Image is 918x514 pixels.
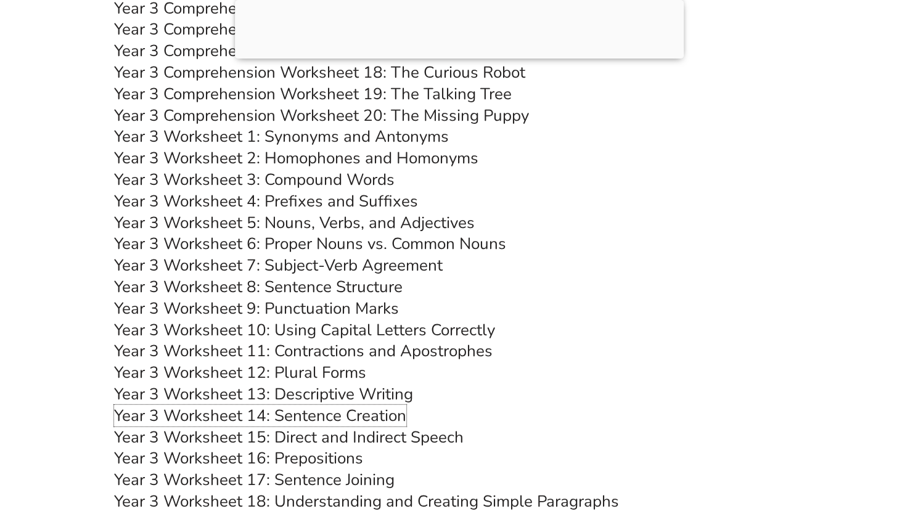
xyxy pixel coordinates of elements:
[114,233,506,255] a: Year 3 Worksheet 6: Proper Nouns vs. Common Nouns
[114,298,399,319] a: Year 3 Worksheet 9: Punctuation Marks
[114,405,406,426] a: Year 3 Worksheet 14: Sentence Creation
[114,212,475,234] a: Year 3 Worksheet 5: Nouns, Verbs, and Adjectives
[114,469,395,491] a: Year 3 Worksheet 17: Sentence Joining
[114,18,539,40] a: Year 3 Comprehension Worksheet 16: The Friendly Dragon
[713,375,918,514] iframe: Chat Widget
[114,40,554,62] a: Year 3 Comprehension Worksheet 17: The Brave Little Turtle
[114,447,363,469] a: Year 3 Worksheet 16: Prepositions
[114,383,413,405] a: Year 3 Worksheet 13: Descriptive Writing
[114,340,493,362] a: Year 3 Worksheet 11: Contractions and Apostrophes
[114,255,443,276] a: Year 3 Worksheet 7: Subject-Verb Agreement
[114,83,512,105] a: Year 3 Comprehension Worksheet 19: The Talking Tree
[114,276,403,298] a: Year 3 Worksheet 8: Sentence Structure
[114,126,449,147] a: Year 3 Worksheet 1: Synonyms and Antonyms
[114,62,525,83] a: Year 3 Comprehension Worksheet 18: The Curious Robot
[114,190,418,212] a: Year 3 Worksheet 4: Prefixes and Suffixes
[114,319,495,341] a: Year 3 Worksheet 10: Using Capital Letters Correctly
[114,169,395,190] a: Year 3 Worksheet 3: Compound Words
[114,362,366,383] a: Year 3 Worksheet 12: Plural Forms
[114,426,464,448] a: Year 3 Worksheet 15: Direct and Indirect Speech
[114,105,529,126] a: Year 3 Comprehension Worksheet 20: The Missing Puppy
[114,147,478,169] a: Year 3 Worksheet 2: Homophones and Homonyms
[114,491,619,512] a: Year 3 Worksheet 18: Understanding and Creating Simple Paragraphs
